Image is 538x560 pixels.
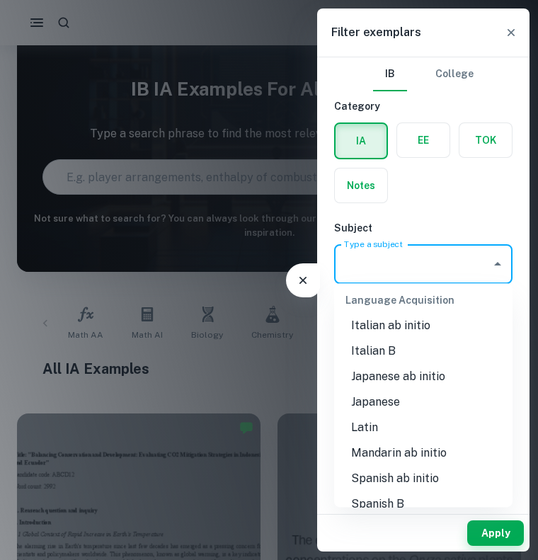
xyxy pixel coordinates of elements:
li: Italian ab initio [334,313,513,338]
li: Japanese [334,389,513,415]
button: IB [373,57,407,91]
button: Notes [335,168,387,202]
h6: Subject [334,220,513,236]
li: Spanish ab initio [334,466,513,491]
button: TOK [459,123,512,157]
button: College [435,57,474,91]
div: Language Acquisition [334,283,513,317]
h6: Filter exemplars [331,24,421,41]
button: IA [336,124,387,158]
li: Mandarin ab initio [334,440,513,466]
div: Filter type choice [373,57,474,91]
li: Italian B [334,338,513,364]
li: Japanese ab initio [334,364,513,389]
li: Latin [334,415,513,440]
li: Spanish B [334,491,513,517]
h6: Category [334,98,513,114]
label: Type a subject [344,238,403,250]
button: Close [488,254,508,274]
button: Apply [467,520,524,546]
button: Filter [289,266,317,295]
button: EE [397,123,450,157]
